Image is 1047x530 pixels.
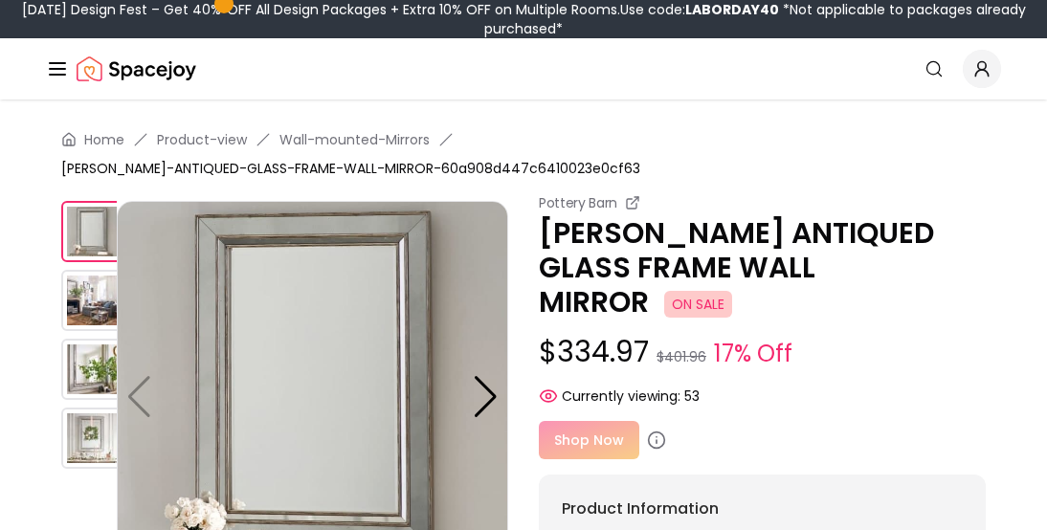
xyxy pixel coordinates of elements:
img: https://storage.googleapis.com/spacejoy-main/assets/60a908d447c6410023e0cf63/product_1_dk260el425n [61,270,123,331]
a: Product-view [157,130,247,149]
p: [PERSON_NAME] ANTIQUED GLASS FRAME WALL MIRROR [539,216,986,320]
h6: Product Information [562,497,963,520]
span: Currently viewing: [562,386,680,406]
small: $401.96 [657,347,706,366]
a: Wall-mounted-Mirrors [279,130,430,149]
nav: breadcrumb [61,130,986,178]
span: [PERSON_NAME]-ANTIQUED-GLASS-FRAME-WALL-MIRROR-60a908d447c6410023e0cf63 [61,159,640,178]
img: https://storage.googleapis.com/spacejoy-main/assets/60a908d447c6410023e0cf63/product_3_13ofnm3pdd24c [61,408,123,469]
a: Spacejoy [77,50,196,88]
nav: Global [46,38,1001,99]
img: Spacejoy Logo [77,50,196,88]
img: https://storage.googleapis.com/spacejoy-main/assets/60a908d447c6410023e0cf63/product_2_h3elc29gkcg8 [61,339,123,400]
img: https://storage.googleapis.com/spacejoy-main/assets/60a908d447c6410023e0cf63/product_0_h4eb2f4b6f7b [61,201,123,262]
p: $334.97 [539,335,986,371]
small: 17% Off [714,337,792,371]
small: Pottery Barn [539,193,617,212]
span: 53 [684,386,700,406]
span: ON SALE [664,291,732,318]
a: Home [84,130,124,149]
